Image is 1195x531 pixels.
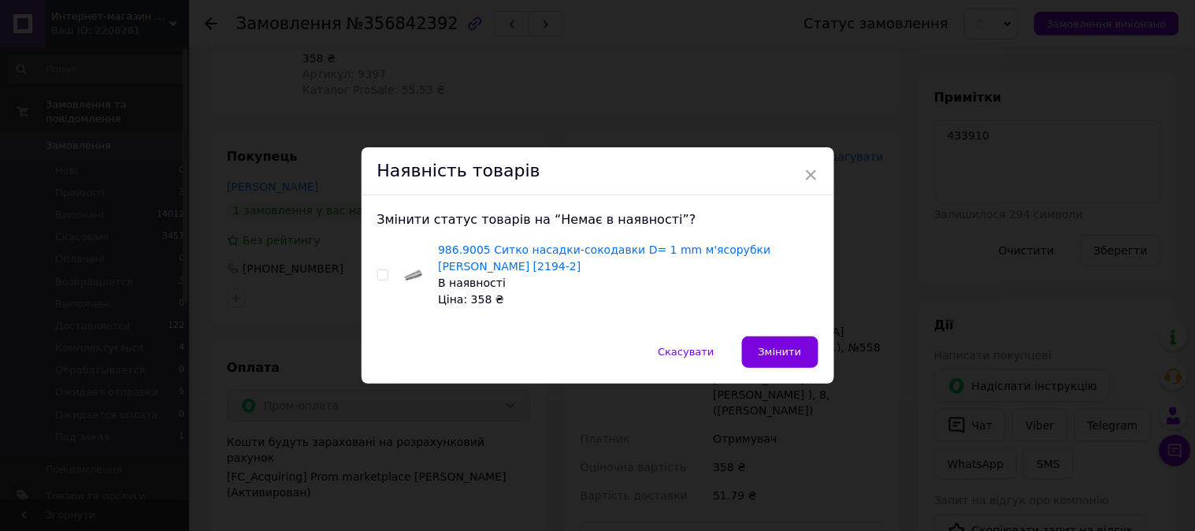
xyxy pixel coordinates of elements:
[641,336,730,368] button: Скасувати
[742,336,818,368] button: Змінити
[438,243,770,273] a: 986.9005 Ситко насадки-сокодавки D= 1 mm м'ясорубки [PERSON_NAME] [2194-2]
[759,346,802,358] span: Змінити
[804,162,818,188] span: ×
[377,211,818,228] div: Змінити статус товарів на “Немає в наявності”?
[438,291,818,308] div: Ціна: 358 ₴
[658,346,714,358] span: Скасувати
[362,147,834,195] div: Наявність товарів
[438,275,818,291] div: В наявності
